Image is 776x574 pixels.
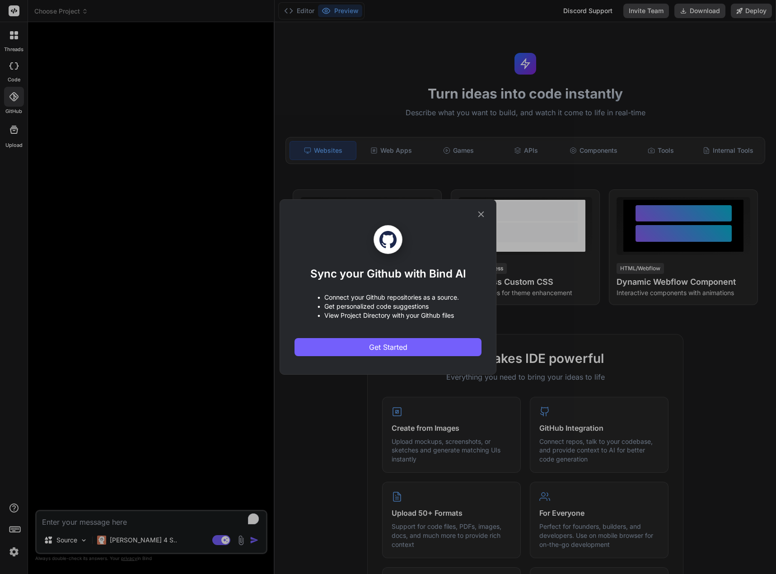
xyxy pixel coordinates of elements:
[369,342,407,353] span: Get Started
[310,267,466,281] h1: Sync your Github with Bind AI
[295,338,481,356] button: Get Started
[317,311,459,320] p: • View Project Directory with your Github files
[317,302,459,311] p: • Get personalized code suggestions
[317,293,459,302] p: • Connect your Github repositories as a source.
